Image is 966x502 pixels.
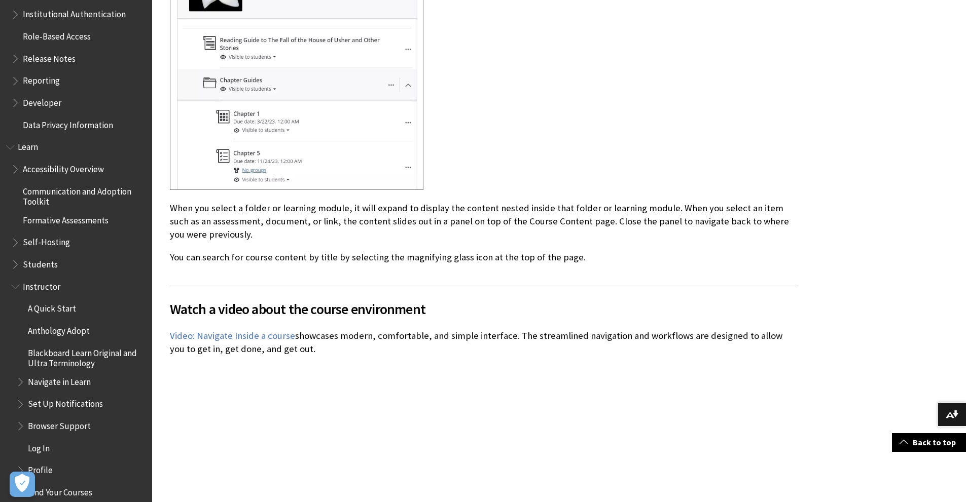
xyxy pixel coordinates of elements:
[23,278,60,292] span: Instructor
[28,373,91,387] span: Navigate in Learn
[170,329,799,356] p: showcases modern, comfortable, and simple interface. The streamlined navigation and workflows are...
[23,161,104,174] span: Accessibility Overview
[23,28,91,42] span: Role-Based Access
[28,396,103,409] span: Set Up Notifications
[170,330,295,342] a: Video: Navigate Inside a course
[10,472,35,497] button: Open Preferences
[170,298,799,320] span: Watch a video about the course environment
[28,440,50,453] span: Log In
[170,202,799,242] p: When you select a folder or learning module, it will expand to display the content nested inside ...
[23,256,58,269] span: Students
[23,117,113,130] span: Data Privacy Information
[23,50,76,64] span: Release Notes
[23,6,126,20] span: Institutional Authentication
[28,484,92,497] span: Find Your Courses
[18,139,38,152] span: Learn
[28,462,53,476] span: Profile
[23,94,61,108] span: Developer
[892,433,966,452] a: Back to top
[23,212,109,225] span: Formative Assessments
[23,234,70,248] span: Self-Hosting
[170,251,799,264] p: You can search for course content by title by selecting the magnifying glass icon at the top of t...
[23,72,60,86] span: Reporting
[28,417,91,431] span: Browser Support
[23,183,145,207] span: Communication and Adoption Toolkit
[28,322,90,336] span: Anthology Adopt
[28,344,145,368] span: Blackboard Learn Original and Ultra Terminology
[28,300,76,314] span: A Quick Start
